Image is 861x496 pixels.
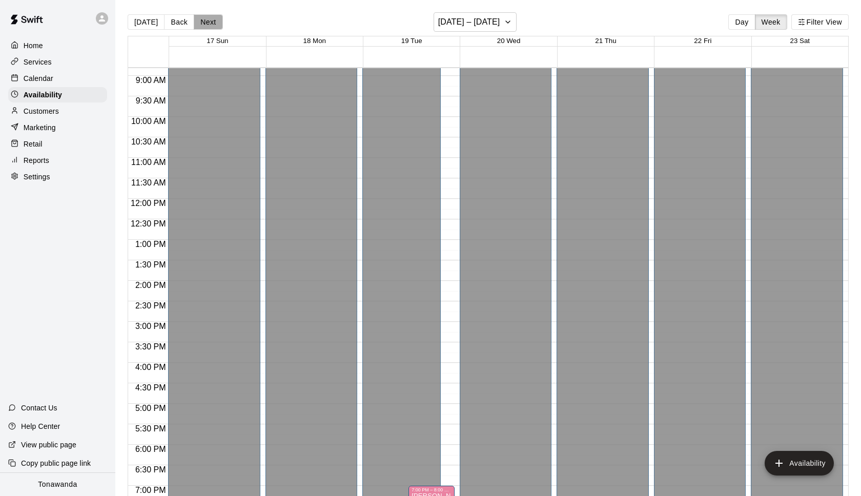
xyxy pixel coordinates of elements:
[133,342,169,351] span: 3:30 PM
[129,117,169,126] span: 10:00 AM
[21,458,91,468] p: Copy public page link
[412,487,452,492] div: 7:00 PM – 8:00 PM
[207,37,228,45] button: 17 Sun
[133,363,169,371] span: 4:00 PM
[8,71,107,86] a: Calendar
[790,37,810,45] button: 23 Sat
[24,73,53,84] p: Calendar
[8,136,107,152] a: Retail
[497,37,521,45] button: 20 Wed
[133,445,169,453] span: 6:00 PM
[194,14,222,30] button: Next
[755,14,787,30] button: Week
[133,322,169,330] span: 3:00 PM
[21,440,76,450] p: View public page
[128,14,165,30] button: [DATE]
[24,106,59,116] p: Customers
[8,153,107,168] a: Reports
[595,37,616,45] button: 21 Thu
[24,172,50,182] p: Settings
[128,199,168,208] span: 12:00 PM
[128,219,168,228] span: 12:30 PM
[133,404,169,412] span: 5:00 PM
[24,57,52,67] p: Services
[24,90,62,100] p: Availability
[24,122,56,133] p: Marketing
[8,120,107,135] a: Marketing
[129,137,169,146] span: 10:30 AM
[133,383,169,392] span: 4:30 PM
[133,281,169,290] span: 2:00 PM
[164,14,194,30] button: Back
[8,104,107,119] a: Customers
[694,37,711,45] button: 22 Fri
[133,424,169,433] span: 5:30 PM
[401,37,422,45] button: 19 Tue
[8,54,107,70] a: Services
[728,14,755,30] button: Day
[438,15,500,29] h6: [DATE] – [DATE]
[8,169,107,184] a: Settings
[129,178,169,187] span: 11:30 AM
[21,403,57,413] p: Contact Us
[434,12,517,32] button: [DATE] – [DATE]
[24,155,49,166] p: Reports
[24,139,43,149] p: Retail
[38,479,77,490] p: Tonawanda
[24,40,43,51] p: Home
[8,87,107,102] a: Availability
[133,240,169,249] span: 1:00 PM
[8,38,107,53] a: Home
[133,260,169,269] span: 1:30 PM
[133,465,169,474] span: 6:30 PM
[129,158,169,167] span: 11:00 AM
[133,301,169,310] span: 2:30 PM
[21,421,60,431] p: Help Center
[133,486,169,494] span: 7:00 PM
[303,37,326,45] button: 18 Mon
[765,451,834,476] button: add
[791,14,849,30] button: Filter View
[133,96,169,105] span: 9:30 AM
[133,76,169,85] span: 9:00 AM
